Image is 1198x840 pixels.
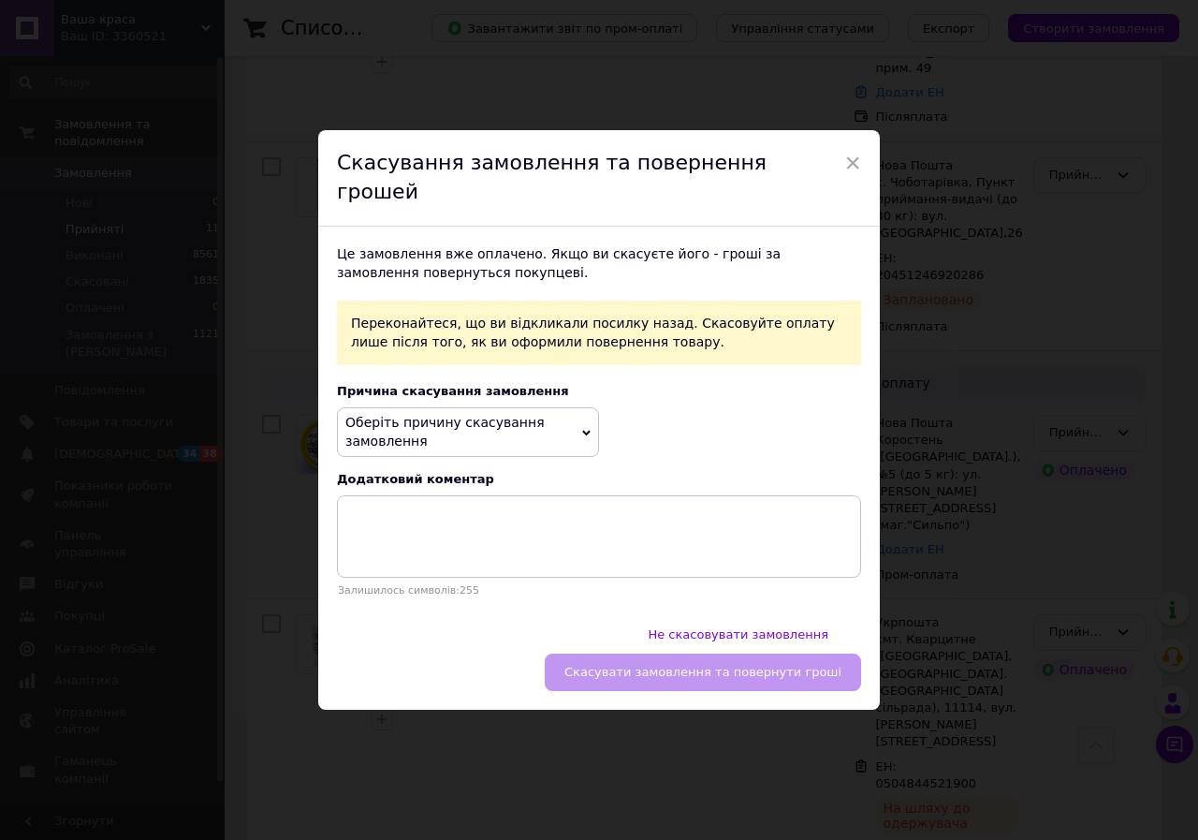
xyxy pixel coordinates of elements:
[345,415,545,449] span: Оберіть причину скасування замовлення
[337,301,861,365] div: Переконайтеся, що ви відкликали посилку назад. Скасовуйте оплату лише після того, як ви оформили ...
[337,245,861,282] div: Це замовлення вже оплачено. Якщо ви скасуєте його - гроші за замовлення повернуться покупцеві.
[318,130,880,227] div: Скасування замовлення та повернення грошей
[628,616,848,654] button: Не скасовувати замовлення
[337,584,861,597] div: Залишилось символів: 255
[337,384,861,398] div: Причина скасування замовлення
[337,472,861,486] div: Додатковий коментар
[844,147,861,179] span: ×
[648,627,828,641] span: Не скасовувати замовлення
